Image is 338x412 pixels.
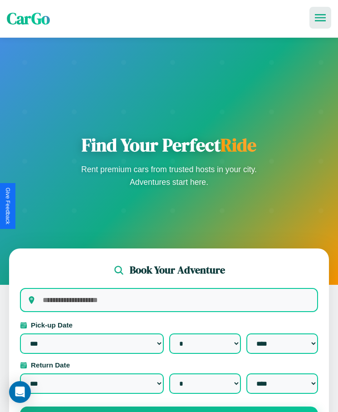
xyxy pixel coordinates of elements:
label: Return Date [20,361,318,369]
p: Rent premium cars from trusted hosts in your city. Adventures start here. [78,163,260,189]
div: Open Intercom Messenger [9,381,31,403]
label: Pick-up Date [20,321,318,329]
span: CarGo [7,8,50,30]
h2: Book Your Adventure [130,263,225,277]
span: Ride [220,133,256,157]
div: Give Feedback [5,188,11,224]
h1: Find Your Perfect [78,134,260,156]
